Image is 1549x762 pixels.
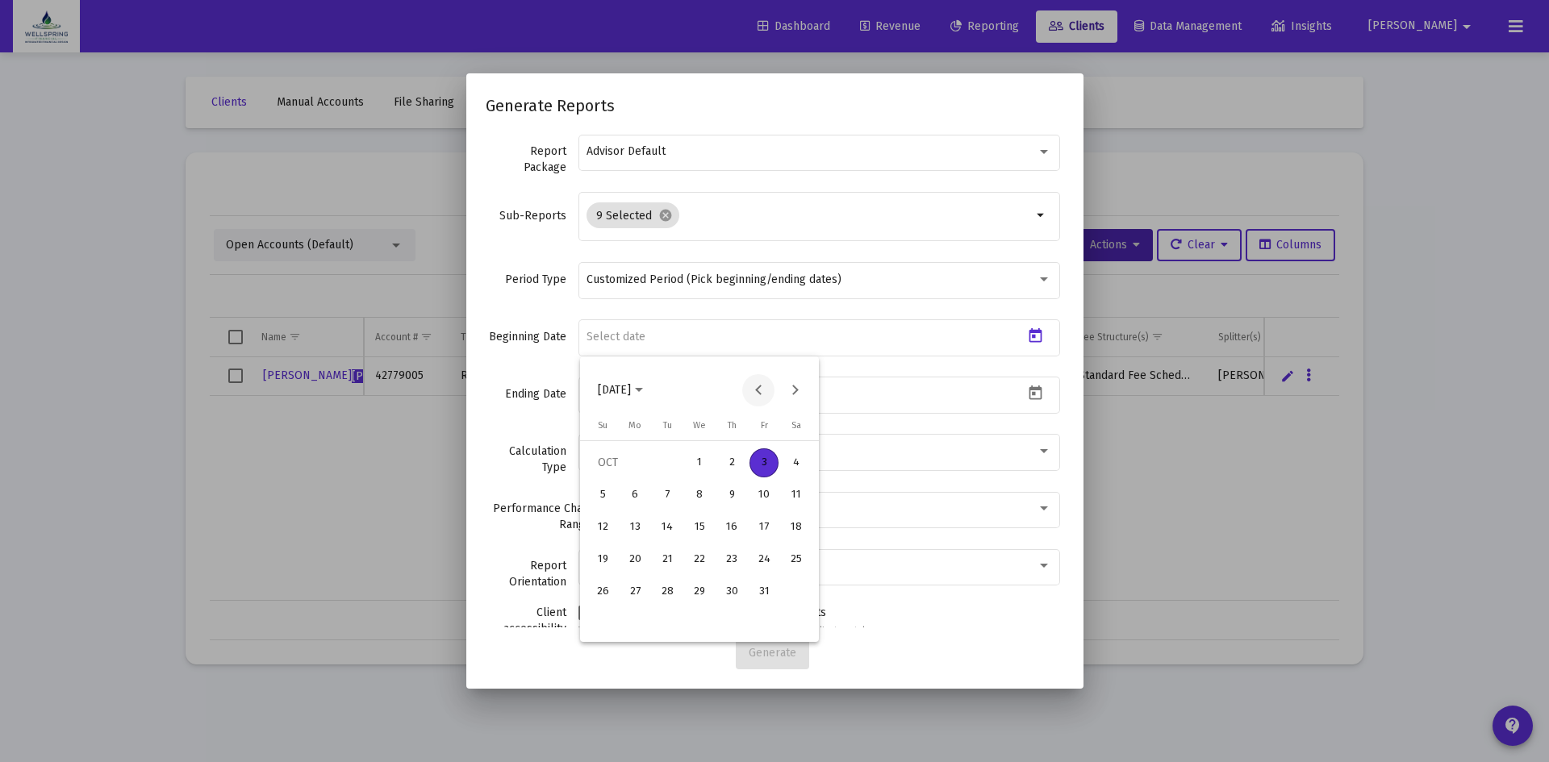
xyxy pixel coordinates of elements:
button: 2025-10-30 [716,576,748,608]
div: 31 [749,577,779,606]
div: 4 [782,448,811,477]
button: 2025-10-08 [683,479,716,511]
div: 28 [653,577,682,606]
span: Su [598,420,607,431]
button: 2025-10-01 [683,447,716,479]
button: 2025-10-18 [780,511,812,543]
td: OCT [587,447,683,479]
button: 2025-10-24 [748,543,780,576]
button: 2025-10-07 [651,479,683,511]
div: 10 [749,481,779,510]
div: 30 [717,577,746,606]
div: 12 [588,513,617,542]
button: 2025-10-13 [619,511,651,543]
div: 11 [782,481,811,510]
div: 23 [717,545,746,574]
div: 21 [653,545,682,574]
div: 25 [782,545,811,574]
button: 2025-10-11 [780,479,812,511]
span: We [693,420,706,431]
div: 14 [653,513,682,542]
button: 2025-10-19 [587,543,619,576]
button: 2025-10-27 [619,576,651,608]
button: Next month [779,374,811,406]
button: 2025-10-06 [619,479,651,511]
div: 16 [717,513,746,542]
div: 5 [588,481,617,510]
button: 2025-10-05 [587,479,619,511]
div: 27 [620,577,649,606]
button: Previous month [742,374,774,406]
div: 9 [717,481,746,510]
button: 2025-10-16 [716,511,748,543]
button: 2025-10-14 [651,511,683,543]
div: 13 [620,513,649,542]
span: Th [728,420,737,431]
div: 20 [620,545,649,574]
div: 24 [749,545,779,574]
div: 17 [749,513,779,542]
div: 7 [653,481,682,510]
div: 8 [685,481,714,510]
span: Tu [663,420,672,431]
button: 2025-10-20 [619,543,651,576]
button: 2025-10-09 [716,479,748,511]
button: 2025-10-03 [748,447,780,479]
div: 1 [685,448,714,477]
div: 22 [685,545,714,574]
div: 18 [782,513,811,542]
button: 2025-10-23 [716,543,748,576]
div: 19 [588,545,617,574]
button: Choose month and year [585,374,656,406]
button: 2025-10-10 [748,479,780,511]
button: 2025-10-21 [651,543,683,576]
div: 3 [749,448,779,477]
button: 2025-10-12 [587,511,619,543]
button: 2025-10-25 [780,543,812,576]
div: 15 [685,513,714,542]
span: Fr [761,420,768,431]
div: 29 [685,577,714,606]
span: [DATE] [598,383,631,397]
button: 2025-10-04 [780,447,812,479]
button: 2025-10-26 [587,576,619,608]
div: 26 [588,577,617,606]
button: 2025-10-17 [748,511,780,543]
div: 6 [620,481,649,510]
div: 2 [717,448,746,477]
button: 2025-10-28 [651,576,683,608]
button: 2025-10-02 [716,447,748,479]
button: 2025-10-31 [748,576,780,608]
button: 2025-10-22 [683,543,716,576]
button: 2025-10-15 [683,511,716,543]
span: Mo [628,420,641,431]
button: 2025-10-29 [683,576,716,608]
span: Sa [791,420,801,431]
